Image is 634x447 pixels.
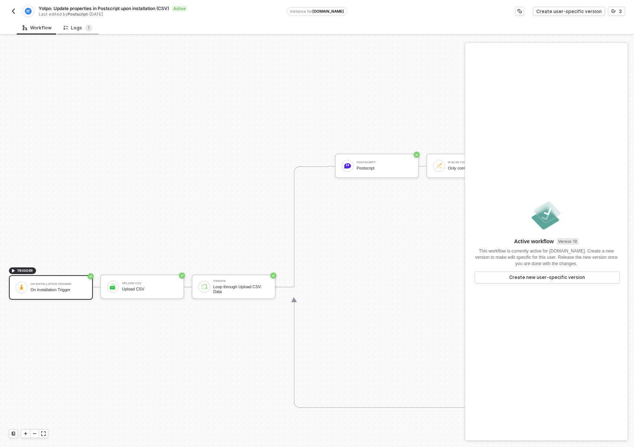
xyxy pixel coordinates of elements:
[10,8,16,14] img: back
[344,163,351,169] img: icon
[179,273,185,279] span: icon-success-page
[39,12,286,17] div: Last edited by - [DATE]
[41,431,46,436] span: icon-expand
[611,9,616,13] span: icon-versioning
[17,268,33,274] span: TRIGGER
[88,25,90,30] span: 1
[213,284,269,294] div: Loop through Upload CSV: Data
[85,24,92,32] sup: 1
[25,8,31,15] img: integration-icon
[290,9,312,13] span: Instance for
[110,283,116,290] img: icon
[68,12,88,17] span: Postscript
[23,431,28,436] span: icon-play
[619,8,622,15] div: 3
[18,284,25,291] img: icon
[9,7,18,16] button: back
[122,282,178,285] div: Upload CSV
[312,9,344,13] span: [DOMAIN_NAME]
[64,24,92,32] div: Logs
[201,283,208,290] img: icon
[172,6,187,12] span: Active
[448,161,504,164] div: If-Else Conditions
[608,7,625,16] button: 3
[533,7,605,16] button: Create user-specific version
[514,238,579,245] div: Active workflow
[509,274,585,280] div: Create new user-specific version
[357,166,412,171] div: Postscript
[448,166,504,171] div: Only continue if Id Exists
[436,163,442,169] img: icon
[32,431,37,436] span: icon-minus
[530,199,563,232] img: empty-state-released
[414,152,420,158] span: icon-success-page
[557,238,579,245] sup: Version 10
[88,273,94,279] span: icon-success-page
[122,287,178,292] div: Upload CSV
[39,5,169,12] span: Yotpo: Update properties in Postscript upon installation (CSV)
[23,25,52,31] div: Workflow
[474,248,619,267] div: This workflow is currently active for [DOMAIN_NAME]. Create a new version to make edit specific f...
[30,287,86,292] div: On Installation Trigger
[30,283,86,286] div: On Installation Trigger
[270,273,276,279] span: icon-success-page
[536,8,602,15] div: Create user-specific version
[11,268,16,273] span: icon-play
[475,271,620,283] button: Create new user-specific version
[357,161,412,164] div: Postscript
[213,280,269,283] div: Iterate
